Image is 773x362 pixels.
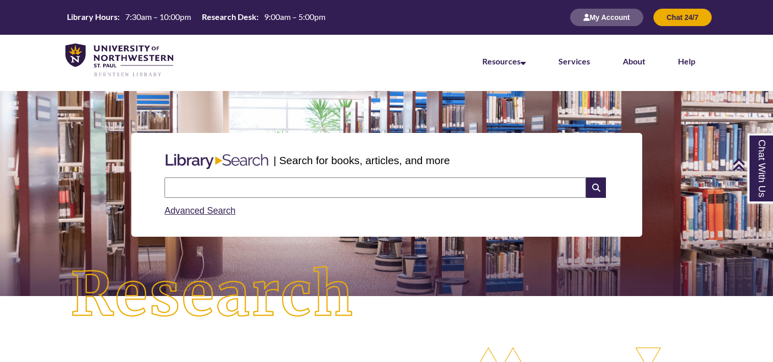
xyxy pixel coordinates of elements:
a: Resources [482,56,526,66]
p: | Search for books, articles, and more [273,152,450,168]
span: 7:30am – 10:00pm [125,12,191,21]
th: Research Desk: [198,11,260,22]
img: UNWSP Library Logo [65,43,173,78]
button: Chat 24/7 [653,9,712,26]
img: Libary Search [160,150,273,173]
i: Search [586,177,605,198]
a: Hours Today [63,11,330,24]
span: 9:00am – 5:00pm [264,12,325,21]
a: Advanced Search [165,206,236,216]
a: My Account [570,13,643,21]
a: Chat 24/7 [653,13,712,21]
button: My Account [570,9,643,26]
a: Services [558,56,590,66]
a: Back to Top [732,157,770,171]
table: Hours Today [63,11,330,22]
a: About [623,56,645,66]
th: Library Hours: [63,11,121,22]
img: Research [39,235,387,356]
a: Help [678,56,695,66]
